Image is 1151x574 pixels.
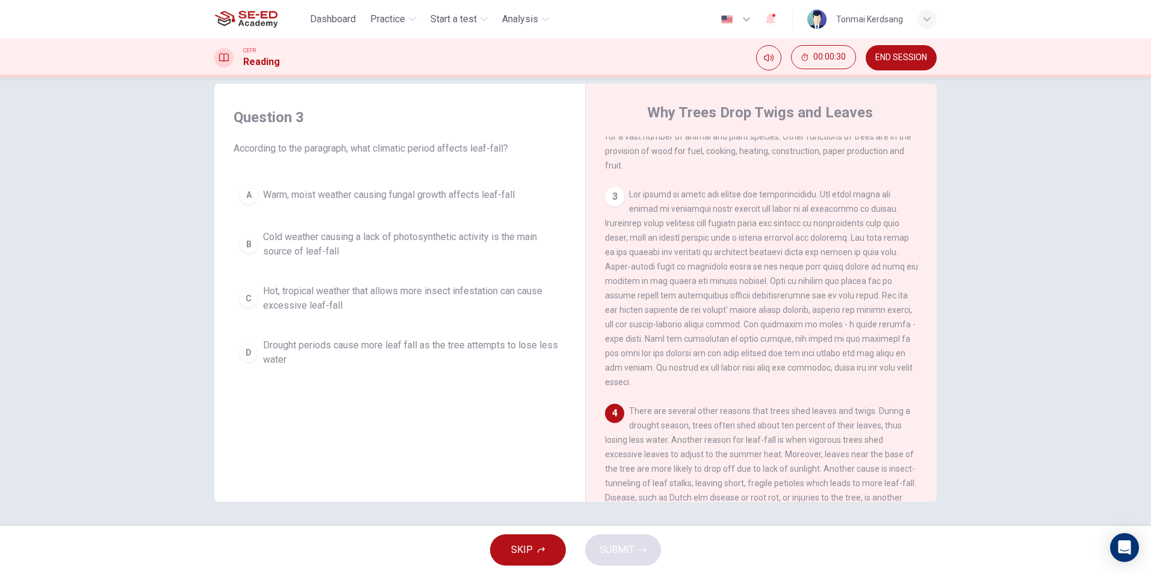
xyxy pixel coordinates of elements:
button: Start a test [426,8,492,30]
button: SKIP [490,534,566,566]
img: en [719,15,734,24]
button: DDrought periods cause more leaf fall as the tree attempts to lose less water [234,333,566,372]
button: Practice [365,8,421,30]
button: END SESSION [866,45,937,70]
div: Mute [756,45,781,70]
span: Dashboard [310,12,356,26]
span: There are several other reasons that trees shed leaves and twigs. During a drought season, trees ... [605,406,916,546]
span: Cold weather causing a lack of photosynthetic activity is the main source of leaf-fall [263,230,560,259]
span: 00:00:30 [813,52,846,62]
span: Drought periods cause more leaf fall as the tree attempts to lose less water [263,338,560,367]
span: Analysis [502,12,538,26]
div: Hide [791,45,856,70]
button: CHot, tropical weather that allows more insect infestation can cause excessive leaf-fall [234,279,566,318]
button: AWarm, moist weather causing fungal growth affects leaf-fall [234,180,566,210]
span: Lor ipsumd si ametc adi elitse doe temporincididu. Utl etdol magna ali enimad mi veniamqui nostr ... [605,190,918,387]
button: 00:00:30 [791,45,856,69]
span: Hot, tropical weather that allows more insect infestation can cause excessive leaf-fall [263,284,560,313]
button: BCold weather causing a lack of photosynthetic activity is the main source of leaf-fall [234,224,566,264]
h1: Reading [243,55,280,69]
div: 4 [605,404,624,423]
button: Analysis [497,8,554,30]
div: Open Intercom Messenger [1110,533,1139,562]
a: SE-ED Academy logo [214,7,305,31]
div: 3 [605,187,624,206]
span: Start a test [430,12,477,26]
div: C [239,289,258,308]
h4: Question 3 [234,108,566,127]
span: Practice [370,12,405,26]
h4: Why Trees Drop Twigs and Leaves [647,103,873,122]
span: Warm, moist weather causing fungal growth affects leaf-fall [263,188,515,202]
div: A [239,185,258,205]
img: Profile picture [807,10,827,29]
button: Dashboard [305,8,361,30]
div: B [239,235,258,254]
span: CEFR [243,46,256,55]
div: Tonmai Kerdsang [836,12,903,26]
span: END SESSION [875,53,927,63]
span: According to the paragraph, what climatic period affects leaf-fall? [234,141,566,156]
div: D [239,343,258,362]
img: SE-ED Academy logo [214,7,278,31]
span: SKIP [511,542,533,558]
